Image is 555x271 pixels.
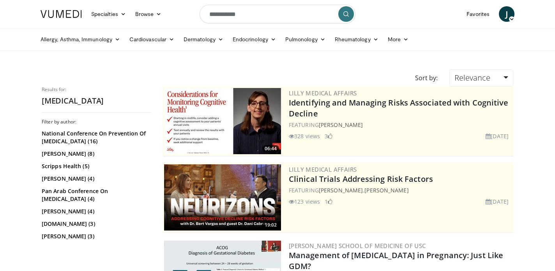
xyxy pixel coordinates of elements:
a: [PERSON_NAME] (4) [42,175,149,183]
img: fc5f84e2-5eb7-4c65-9fa9-08971b8c96b8.jpg.300x170_q85_crop-smart_upscale.jpg [164,88,281,154]
a: J [499,6,514,22]
h2: [MEDICAL_DATA] [42,96,151,106]
img: 1541e73f-d457-4c7d-a135-57e066998777.png.300x170_q85_crop-smart_upscale.jpg [164,164,281,231]
p: Results for: [42,86,151,93]
a: [PERSON_NAME] [319,121,363,128]
div: FEATURING , [289,186,512,194]
a: More [383,32,413,47]
a: [PERSON_NAME] (3) [42,232,149,240]
div: Sort by: [409,69,444,86]
span: 06:44 [262,145,279,152]
a: Browse [131,6,166,22]
a: Clinical Trials Addressing Risk Factors [289,174,433,184]
a: [PERSON_NAME] School of Medicine of USC [289,242,426,250]
a: Lilly Medical Affairs [289,89,357,97]
a: Identifying and Managing Risks Associated with Cognitive Decline [289,97,509,119]
a: [PERSON_NAME] [364,187,408,194]
a: National Conference On Prevention Of [MEDICAL_DATA] (16) [42,130,149,145]
h3: Filter by author: [42,119,151,125]
a: [DOMAIN_NAME] (3) [42,220,149,228]
a: Endocrinology [228,32,281,47]
a: Specialties [87,6,131,22]
li: 123 views [289,197,320,206]
a: [PERSON_NAME] (8) [42,150,149,158]
a: [PERSON_NAME] [319,187,363,194]
li: 3 [325,132,332,140]
a: Cardiovascular [125,32,179,47]
a: Scripps Health (5) [42,162,149,170]
a: Pulmonology [281,32,330,47]
li: 328 views [289,132,320,140]
li: [DATE] [486,132,509,140]
a: 06:44 [164,88,281,154]
a: Favorites [462,6,494,22]
a: [PERSON_NAME] (4) [42,208,149,215]
a: Allergy, Asthma, Immunology [36,32,125,47]
a: Lilly Medical Affairs [289,165,357,173]
span: Relevance [454,72,490,83]
input: Search topics, interventions [200,5,355,23]
img: VuMedi Logo [41,10,82,18]
li: 1 [325,197,332,206]
a: Pan Arab Conference On [MEDICAL_DATA] (4) [42,187,149,203]
a: 19:02 [164,164,281,231]
a: Relevance [449,69,513,86]
div: FEATURING [289,121,512,129]
a: Dermatology [179,32,228,47]
a: Rheumatology [330,32,383,47]
span: 19:02 [262,222,279,229]
li: [DATE] [486,197,509,206]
